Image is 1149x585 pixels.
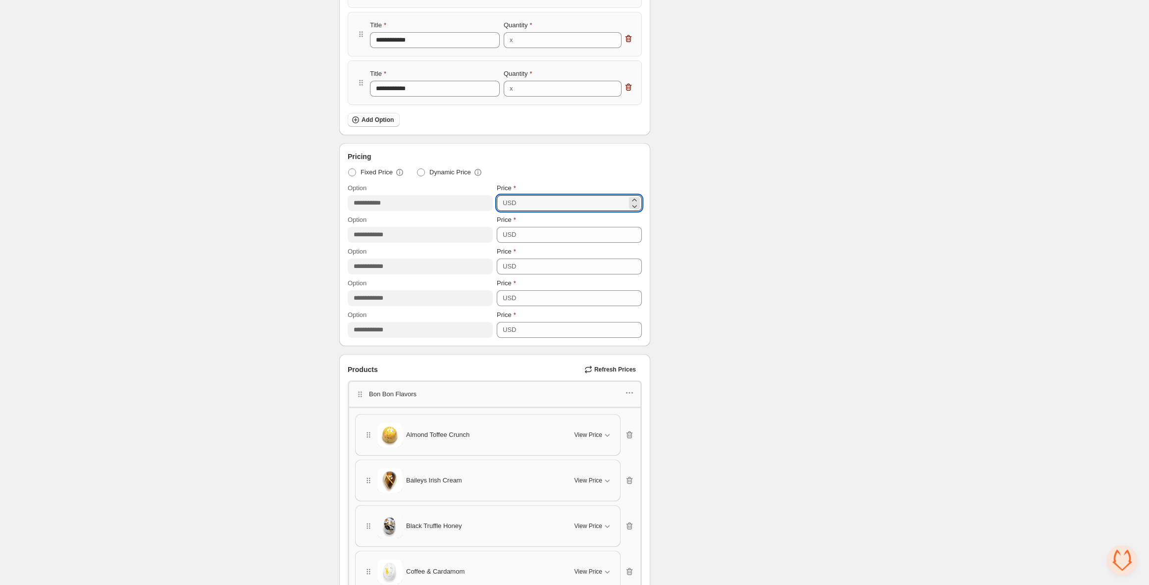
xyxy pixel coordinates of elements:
img: Coffee & Cardamom [377,559,402,584]
button: View Price [569,473,618,488]
div: USD [503,262,516,271]
div: Open chat [1107,545,1137,575]
span: Almond Toffee Crunch [406,430,470,440]
span: Coffee & Cardamom [406,567,465,577]
span: Refresh Prices [594,366,636,373]
label: Option [348,247,366,257]
button: Add Option [348,113,400,127]
label: Price [497,183,516,193]
div: USD [503,198,516,208]
label: Title [370,69,386,79]
button: View Price [569,564,618,580]
label: Option [348,215,366,225]
div: x [510,84,513,94]
span: Baileys Irish Cream [406,476,462,485]
div: USD [503,230,516,240]
div: x [510,35,513,45]
span: Products [348,365,378,374]
span: View Price [574,431,602,439]
button: View Price [569,518,618,534]
div: USD [503,293,516,303]
span: Black Truffle Honey [406,521,462,531]
img: Black Truffle Honey [377,514,402,538]
span: View Price [574,568,602,576]
button: Refresh Prices [580,363,642,376]
label: Option [348,310,366,320]
label: Option [348,183,366,193]
span: View Price [574,477,602,484]
label: Price [497,247,516,257]
label: Price [497,310,516,320]
img: Baileys Irish Cream [377,468,402,493]
label: Option [348,278,366,288]
span: Pricing [348,152,371,161]
label: Price [497,278,516,288]
p: Bon Bon Flavors [369,389,417,399]
span: Fixed Price [361,167,393,177]
label: Quantity [504,20,532,30]
label: Title [370,20,386,30]
label: Quantity [504,69,532,79]
span: Add Option [362,116,394,124]
span: Dynamic Price [429,167,471,177]
span: View Price [574,522,602,530]
button: View Price [569,427,618,443]
div: USD [503,325,516,335]
img: Almond Toffee Crunch [377,423,402,447]
label: Price [497,215,516,225]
